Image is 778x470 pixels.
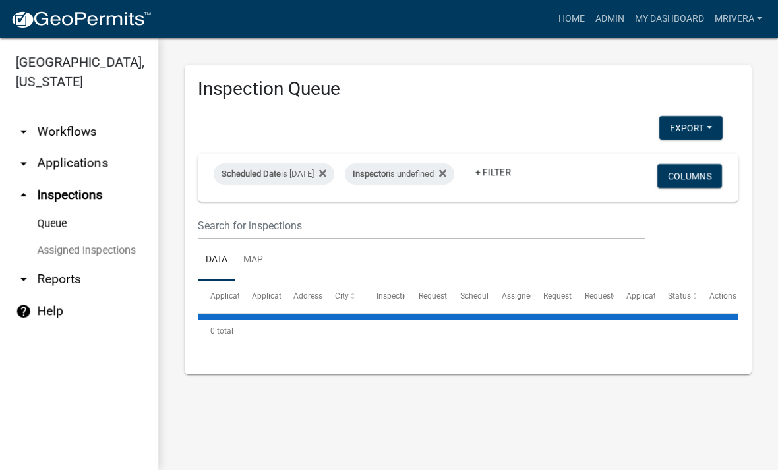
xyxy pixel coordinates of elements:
[235,239,271,281] a: Map
[281,281,322,312] datatable-header-cell: Address
[198,239,235,281] a: Data
[16,303,32,319] i: help
[16,124,32,140] i: arrow_drop_down
[364,281,405,312] datatable-header-cell: Inspection Type
[460,291,517,301] span: Scheduled Time
[376,291,433,301] span: Inspection Type
[322,281,364,312] datatable-header-cell: City
[335,291,349,301] span: City
[489,281,530,312] datatable-header-cell: Assigned Inspector
[626,291,709,301] span: Application Description
[419,291,474,301] span: Requested Date
[293,291,322,301] span: Address
[657,164,722,188] button: Columns
[655,281,697,312] datatable-header-cell: Status
[239,281,281,312] datatable-header-cell: Application Type
[465,160,522,184] a: + Filter
[16,272,32,287] i: arrow_drop_down
[697,281,738,312] datatable-header-cell: Actions
[16,187,32,203] i: arrow_drop_up
[198,281,239,312] datatable-header-cell: Application
[252,291,312,301] span: Application Type
[659,116,723,140] button: Export
[353,169,388,179] span: Inspector
[668,291,691,301] span: Status
[198,212,645,239] input: Search for inspections
[198,314,738,347] div: 0 total
[553,7,590,32] a: Home
[572,281,614,312] datatable-header-cell: Requestor Phone
[502,291,570,301] span: Assigned Inspector
[214,163,334,185] div: is [DATE]
[709,291,736,301] span: Actions
[447,281,489,312] datatable-header-cell: Scheduled Time
[630,7,709,32] a: My Dashboard
[709,7,767,32] a: mrivera
[405,281,447,312] datatable-header-cell: Requested Date
[345,163,454,185] div: is undefined
[210,291,251,301] span: Application
[16,156,32,171] i: arrow_drop_down
[198,78,738,100] h3: Inspection Queue
[585,291,645,301] span: Requestor Phone
[543,291,603,301] span: Requestor Name
[590,7,630,32] a: Admin
[531,281,572,312] datatable-header-cell: Requestor Name
[222,169,281,179] span: Scheduled Date
[614,281,655,312] datatable-header-cell: Application Description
